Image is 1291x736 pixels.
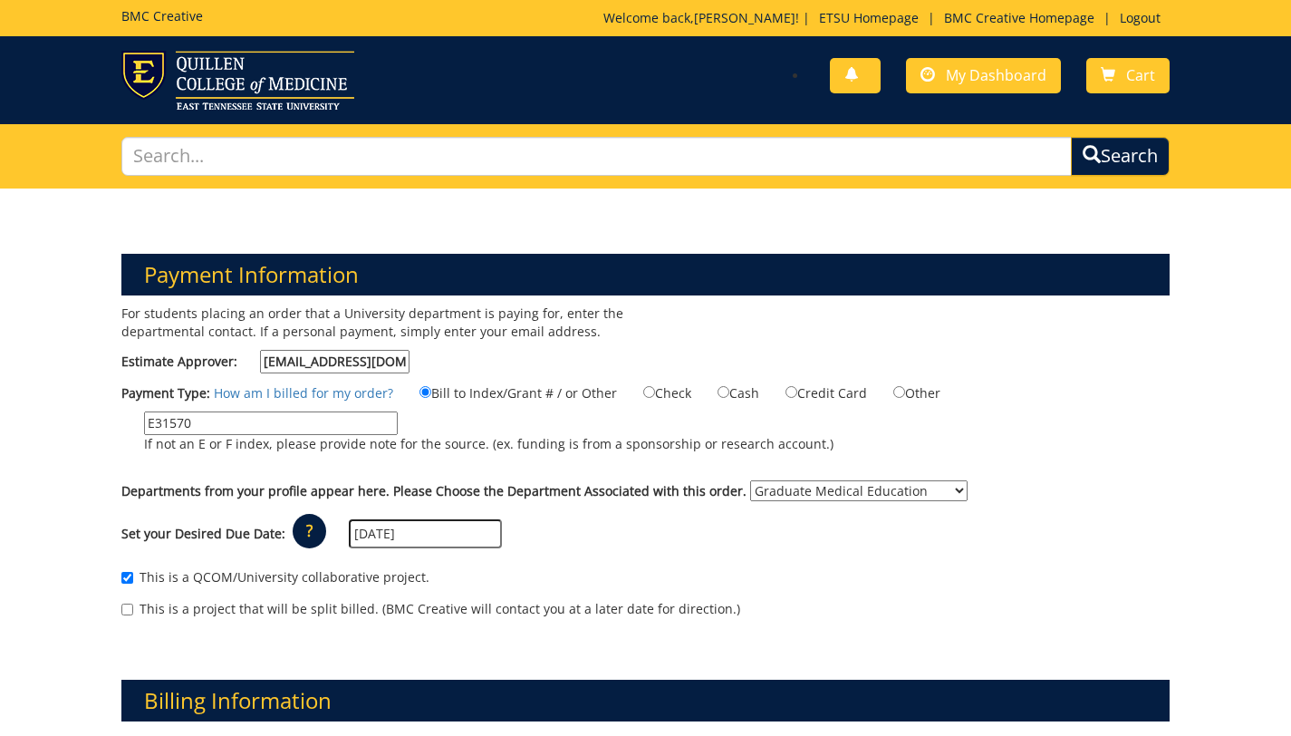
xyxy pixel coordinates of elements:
input: Check [643,386,655,398]
input: If not an E or F index, please provide note for the source. (ex. funding is from a sponsorship or... [144,412,398,435]
input: This is a QCOM/University collaborative project. [121,572,133,584]
a: How am I billed for my order? [214,384,393,402]
span: Cart [1126,65,1155,85]
h3: Billing Information [121,680,1171,721]
label: This is a project that will be split billed. (BMC Creative will contact you at a later date for d... [121,600,740,618]
label: Other [871,383,940,402]
p: If not an E or F index, please provide note for the source. (ex. funding is from a sponsorship or... [144,435,833,453]
a: Cart [1086,58,1170,93]
label: Credit Card [763,383,867,402]
a: ETSU Homepage [810,9,928,26]
h3: Payment Information [121,254,1171,295]
input: Bill to Index/Grant # / or Other [419,386,431,398]
label: Departments from your profile appear here. Please Choose the Department Associated with this order. [121,482,747,500]
button: Search [1071,137,1170,176]
img: ETSU logo [121,51,354,110]
label: Cash [695,383,759,402]
span: My Dashboard [946,65,1046,85]
p: For students placing an order that a University department is paying for, enter the departmental ... [121,305,632,341]
label: Estimate Approver: [121,350,409,373]
p: ? [293,514,326,548]
input: Credit Card [785,386,797,398]
input: This is a project that will be split billed. (BMC Creative will contact you at a later date for d... [121,604,133,615]
a: Logout [1111,9,1170,26]
a: [PERSON_NAME] [694,9,795,26]
a: BMC Creative Homepage [935,9,1103,26]
label: Check [621,383,691,402]
p: Welcome back, ! | | | [603,9,1170,27]
label: Payment Type: [121,384,210,402]
a: My Dashboard [906,58,1061,93]
h5: BMC Creative [121,9,203,23]
input: Other [893,386,905,398]
input: Search... [121,137,1073,176]
input: Estimate Approver: [260,350,409,373]
input: Cash [718,386,729,398]
label: Bill to Index/Grant # / or Other [397,383,617,402]
input: MM/DD/YYYY [349,519,502,548]
label: Set your Desired Due Date: [121,525,285,543]
label: This is a QCOM/University collaborative project. [121,568,429,586]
